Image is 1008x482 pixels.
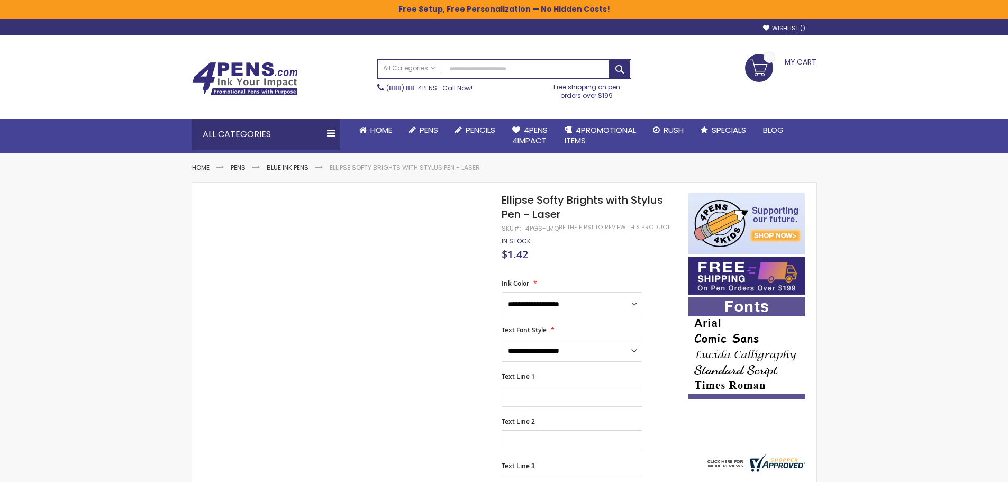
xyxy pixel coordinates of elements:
[692,119,755,142] a: Specials
[192,62,298,96] img: 4Pens Custom Pens and Promotional Products
[502,279,529,288] span: Ink Color
[502,417,535,426] span: Text Line 2
[370,124,392,135] span: Home
[565,124,636,146] span: 4PROMOTIONAL ITEMS
[525,224,559,233] div: 4PGS-LMQ
[688,297,805,399] img: font-personalization-examples
[512,124,548,146] span: 4Pens 4impact
[502,247,528,261] span: $1.42
[502,372,535,381] span: Text Line 1
[192,163,210,172] a: Home
[688,257,805,295] img: Free shipping on orders over $199
[401,119,447,142] a: Pens
[502,325,547,334] span: Text Font Style
[231,163,246,172] a: Pens
[763,124,784,135] span: Blog
[705,465,805,474] a: 4pens.com certificate URL
[688,193,805,254] img: 4pens 4 kids
[502,237,531,245] span: In stock
[502,237,531,245] div: Availability
[542,79,631,100] div: Free shipping on pen orders over $199
[763,24,805,32] a: Wishlist
[755,119,792,142] a: Blog
[351,119,401,142] a: Home
[378,60,441,77] a: All Categories
[383,64,436,72] span: All Categories
[664,124,684,135] span: Rush
[386,84,473,93] span: - Call Now!
[267,163,308,172] a: Blue ink Pens
[705,454,805,472] img: 4pens.com widget logo
[502,193,663,222] span: Ellipse Softy Brights with Stylus Pen - Laser
[712,124,746,135] span: Specials
[330,163,480,172] li: Ellipse Softy Brights with Stylus Pen - Laser
[466,124,495,135] span: Pencils
[192,119,340,150] div: All Categories
[386,84,437,93] a: (888) 88-4PENS
[420,124,438,135] span: Pens
[644,119,692,142] a: Rush
[502,224,521,233] strong: SKU
[447,119,504,142] a: Pencils
[502,461,535,470] span: Text Line 3
[504,119,556,153] a: 4Pens4impact
[556,119,644,153] a: 4PROMOTIONALITEMS
[559,223,670,231] a: Be the first to review this product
